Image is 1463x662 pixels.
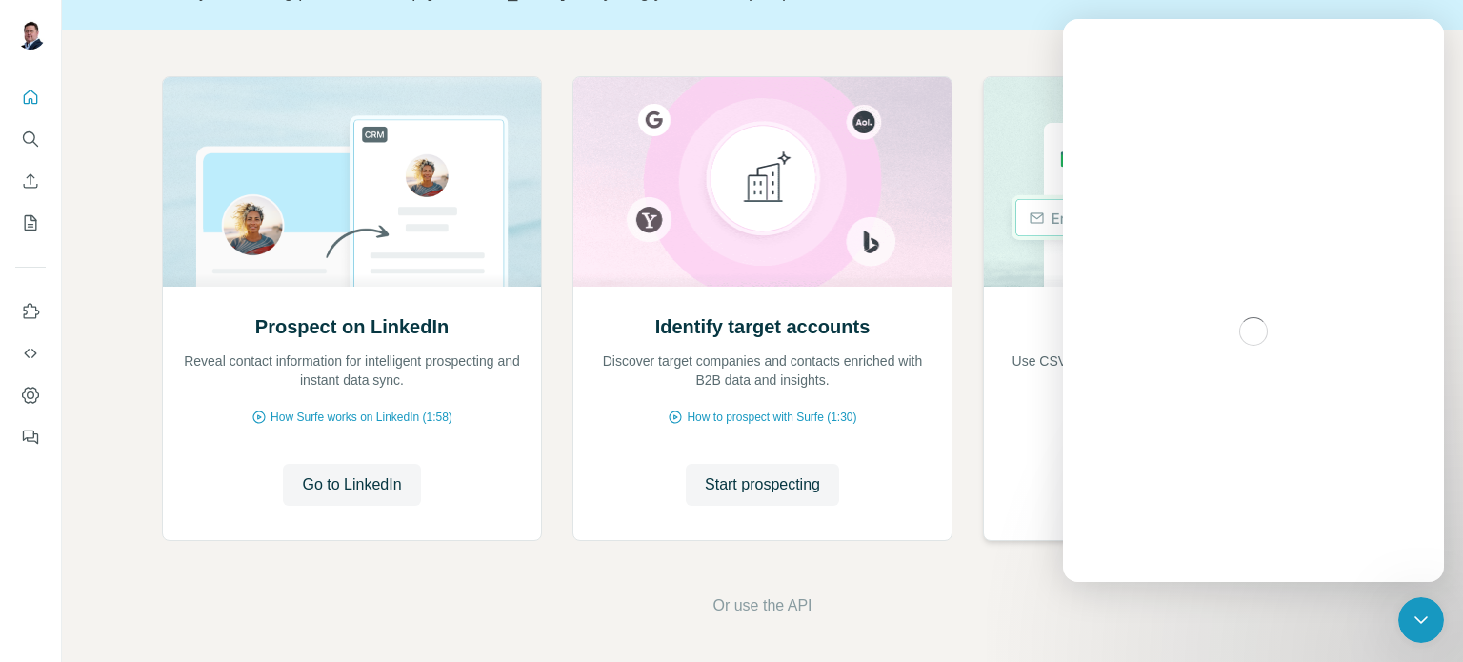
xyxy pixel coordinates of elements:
[343,372,351,388] span: d
[696,353,761,369] span: panies
[346,353,361,369] span: or
[1039,353,1067,369] span: SV
[184,353,226,369] span: veal
[791,353,805,369] span: co
[255,313,449,340] h2: Prospect on LinkedIn
[754,372,762,388] span: a
[276,353,291,369] span: inf
[300,372,339,388] span: stant
[695,372,704,388] span: B
[1398,597,1444,643] iframe: Intercom live chat
[1063,19,1444,582] iframe: Intercom live chat
[15,294,46,329] button: Use Surfe on LinkedIn
[184,353,201,369] span: Re
[1062,313,1284,340] h2: Enrich your contact lists
[712,594,812,617] button: Or use the API
[365,353,379,369] span: int
[898,353,908,369] span: w
[603,353,615,369] span: Di
[791,353,840,369] span: ntacts
[764,353,772,369] span: a
[497,353,519,369] span: nd
[780,372,829,388] span: ights.
[780,372,797,388] span: ins
[1039,353,1049,369] span: C
[696,353,721,369] span: com
[687,409,856,426] span: How to prospect with Surfe (1:30)
[15,19,46,50] img: Avatar
[230,353,244,369] span: co
[283,464,420,506] button: Go to LinkedIn
[658,353,670,369] span: ta
[15,164,46,198] button: Enrich CSV
[15,80,46,114] button: Quick start
[300,372,311,388] span: in
[15,420,46,454] button: Feedback
[844,353,859,369] span: en
[497,353,505,369] span: a
[725,372,732,388] span: d
[754,372,776,388] span: nd
[603,353,654,369] span: scover
[1012,353,1036,369] span: se
[658,353,692,369] span: rget
[276,353,342,369] span: ormation
[365,353,421,369] span: elligent
[346,353,350,369] span: f
[343,372,369,388] span: ata
[898,353,922,369] span: ith
[15,206,46,240] button: My lists
[655,313,871,340] h2: Identify target accounts
[15,336,46,371] button: Use Surfe API
[162,77,542,287] img: Prospect on LinkedIn
[302,473,401,496] span: Go to LinkedIn
[844,353,895,369] span: riched
[764,353,786,369] span: nd
[1012,353,1334,388] span: to
[725,372,751,388] span: ata
[230,353,272,369] span: ntact
[372,372,379,388] span: s
[15,122,46,156] button: Search
[425,353,493,369] span: specting
[271,409,452,426] span: How Surfe works on LinkedIn (1:58)
[1012,353,1022,369] span: U
[15,378,46,412] button: Dashboard
[686,464,839,506] button: Start prospecting
[425,353,444,369] span: pro
[372,372,404,388] span: ync.
[705,473,820,496] span: Start prospecting
[695,372,720,388] span: 2B
[572,77,952,287] img: Identify target accounts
